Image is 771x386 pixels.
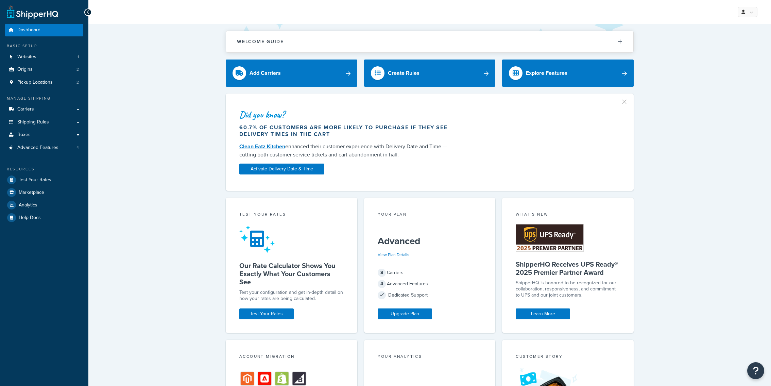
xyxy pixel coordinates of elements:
[239,164,324,174] a: Activate Delivery Date & Time
[17,132,31,138] span: Boxes
[378,211,482,219] div: Your Plan
[17,67,33,72] span: Origins
[378,280,386,288] span: 4
[378,269,386,277] span: 8
[17,80,53,85] span: Pickup Locations
[388,68,419,78] div: Create Rules
[5,186,83,199] a: Marketplace
[5,166,83,172] div: Resources
[239,308,294,319] a: Test Your Rates
[78,54,79,60] span: 1
[516,353,620,361] div: Customer Story
[516,308,570,319] a: Learn More
[17,54,36,60] span: Websites
[17,106,34,112] span: Carriers
[226,31,633,52] button: Welcome Guide
[19,190,44,196] span: Marketplace
[5,199,83,211] a: Analytics
[76,145,79,151] span: 4
[239,110,454,119] div: Did you know?
[239,353,344,361] div: Account Migration
[364,60,496,87] a: Create Rules
[5,141,83,154] li: Advanced Features
[5,212,83,224] a: Help Docs
[239,289,344,302] div: Test your configuration and get in-depth detail on how your rates are being calculated.
[239,142,285,150] a: Clean Eatz Kitchen
[5,96,83,101] div: Manage Shipping
[378,252,409,258] a: View Plan Details
[239,211,344,219] div: Test your rates
[5,129,83,141] a: Boxes
[5,174,83,186] a: Test Your Rates
[5,43,83,49] div: Basic Setup
[526,68,567,78] div: Explore Features
[19,177,51,183] span: Test Your Rates
[378,290,482,300] div: Dedicated Support
[5,63,83,76] a: Origins2
[5,141,83,154] a: Advanced Features4
[17,27,40,33] span: Dashboard
[5,76,83,89] a: Pickup Locations2
[378,308,432,319] a: Upgrade Plan
[237,39,284,44] h2: Welcome Guide
[516,280,620,298] p: ShipperHQ is honored to be recognized for our collaboration, responsiveness, and commitment to UP...
[19,215,41,221] span: Help Docs
[250,68,281,78] div: Add Carriers
[516,260,620,276] h5: ShipperHQ Receives UPS Ready® 2025 Premier Partner Award
[5,76,83,89] li: Pickup Locations
[76,80,79,85] span: 2
[226,60,357,87] a: Add Carriers
[17,119,49,125] span: Shipping Rules
[76,67,79,72] span: 2
[502,60,634,87] a: Explore Features
[378,268,482,278] div: Carriers
[378,236,482,247] h5: Advanced
[516,211,620,219] div: What's New
[239,124,454,138] div: 60.7% of customers are more likely to purchase if they see delivery times in the cart
[747,362,764,379] button: Open Resource Center
[378,279,482,289] div: Advanced Features
[19,202,37,208] span: Analytics
[5,24,83,36] a: Dashboard
[5,51,83,63] li: Websites
[5,116,83,129] a: Shipping Rules
[5,63,83,76] li: Origins
[17,145,58,151] span: Advanced Features
[5,51,83,63] a: Websites1
[239,142,454,159] div: enhanced their customer experience with Delivery Date and Time — cutting both customer service ti...
[239,262,344,286] h5: Our Rate Calculator Shows You Exactly What Your Customers See
[5,103,83,116] a: Carriers
[378,353,482,361] div: Your Analytics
